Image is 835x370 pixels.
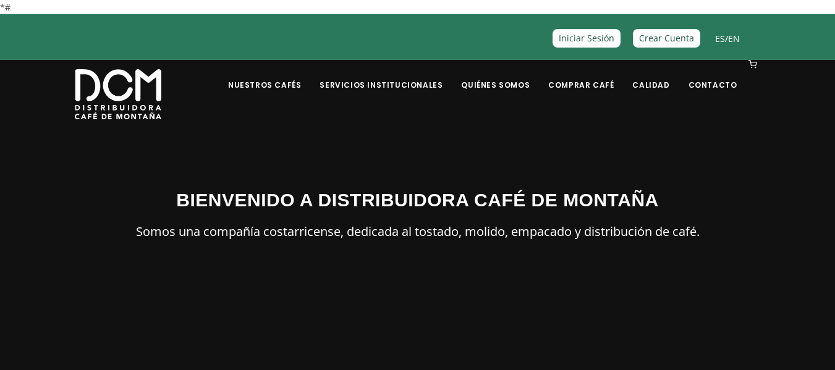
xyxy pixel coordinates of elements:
span: / [715,32,740,46]
a: ES [715,33,725,44]
p: Somos una compañía costarricense, dedicada al tostado, molido, empacado y distribución de café. [75,221,761,242]
h3: BIENVENIDO A DISTRIBUIDORA CAFÉ DE MONTAÑA [75,186,761,214]
a: Nuestros Cafés [221,61,308,90]
a: Servicios Institucionales [312,61,450,90]
a: Comprar Café [541,61,621,90]
a: EN [728,33,740,44]
a: Calidad [625,61,677,90]
a: Iniciar Sesión [553,29,621,47]
a: Contacto [681,61,745,90]
a: Crear Cuenta [633,29,700,47]
a: Quiénes Somos [454,61,537,90]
